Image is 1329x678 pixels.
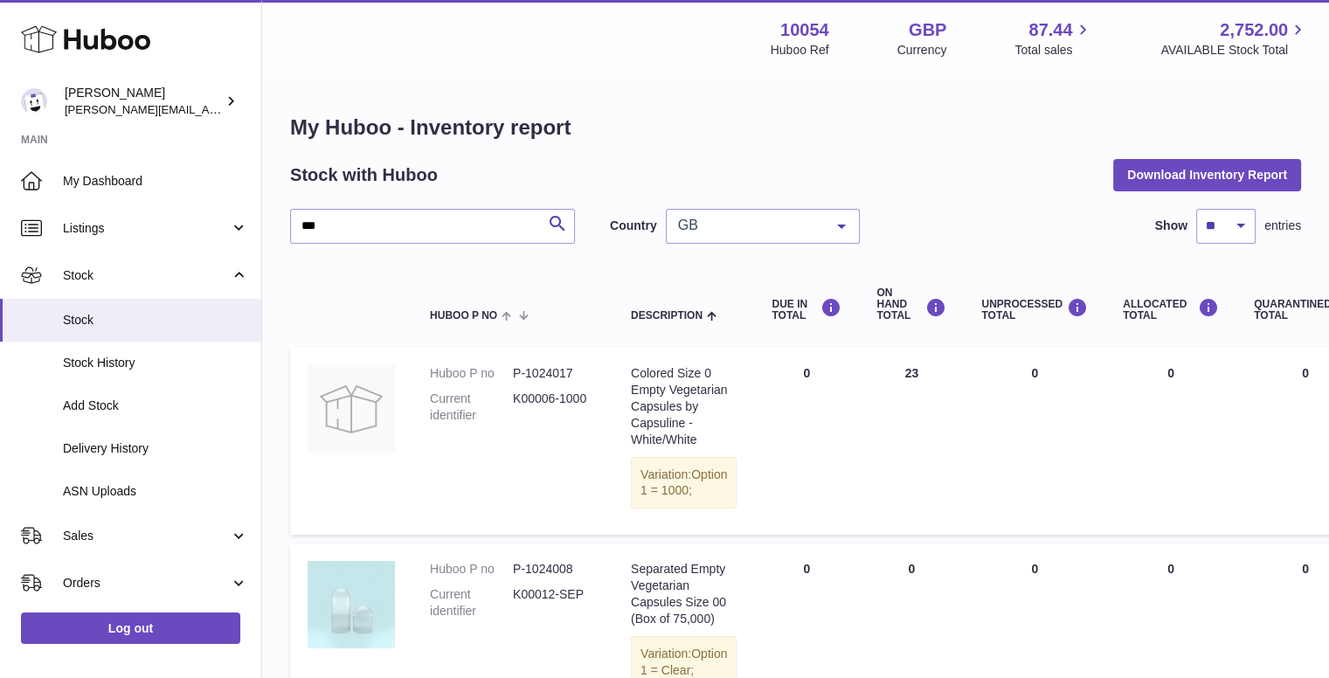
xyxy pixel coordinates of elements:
[631,365,737,447] div: Colored Size 0 Empty Vegetarian Capsules by Capsuline - White/White
[430,561,513,578] dt: Huboo P no
[640,467,727,498] span: Option 1 = 1000;
[430,391,513,424] dt: Current identifier
[430,310,497,322] span: Huboo P no
[513,561,596,578] dd: P-1024008
[631,457,737,509] div: Variation:
[1105,348,1236,535] td: 0
[610,218,657,234] label: Country
[1123,298,1219,322] div: ALLOCATED Total
[1302,562,1309,576] span: 0
[964,348,1105,535] td: 0
[1155,218,1187,234] label: Show
[513,365,596,382] dd: P-1024017
[430,365,513,382] dt: Huboo P no
[63,440,248,457] span: Delivery History
[308,561,395,648] img: product image
[63,398,248,414] span: Add Stock
[65,102,350,116] span: [PERSON_NAME][EMAIL_ADDRESS][DOMAIN_NAME]
[771,42,829,59] div: Huboo Ref
[63,575,230,592] span: Orders
[63,267,230,284] span: Stock
[65,85,222,118] div: [PERSON_NAME]
[1014,42,1092,59] span: Total sales
[897,42,947,59] div: Currency
[909,18,946,42] strong: GBP
[876,287,946,322] div: ON HAND Total
[63,355,248,371] span: Stock History
[63,312,248,329] span: Stock
[1302,366,1309,380] span: 0
[63,220,230,237] span: Listings
[1160,18,1308,59] a: 2,752.00 AVAILABLE Stock Total
[63,483,248,500] span: ASN Uploads
[780,18,829,42] strong: 10054
[631,561,737,627] div: Separated Empty Vegetarian Capsules Size 00 (Box of 75,000)
[631,310,703,322] span: Description
[513,391,596,424] dd: K00006-1000
[981,298,1088,322] div: UNPROCESSED Total
[21,88,47,114] img: luz@capsuline.com
[1220,18,1288,42] span: 2,752.00
[1028,18,1072,42] span: 87.44
[640,647,727,677] span: Option 1 = Clear;
[859,348,964,535] td: 23
[754,348,859,535] td: 0
[1264,218,1301,234] span: entries
[308,365,395,453] img: product image
[63,173,248,190] span: My Dashboard
[63,528,230,544] span: Sales
[1160,42,1308,59] span: AVAILABLE Stock Total
[290,114,1301,142] h1: My Huboo - Inventory report
[513,586,596,619] dd: K00012-SEP
[430,586,513,619] dt: Current identifier
[1113,159,1301,190] button: Download Inventory Report
[674,217,824,234] span: GB
[21,612,240,644] a: Log out
[290,163,438,187] h2: Stock with Huboo
[1014,18,1092,59] a: 87.44 Total sales
[772,298,841,322] div: DUE IN TOTAL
